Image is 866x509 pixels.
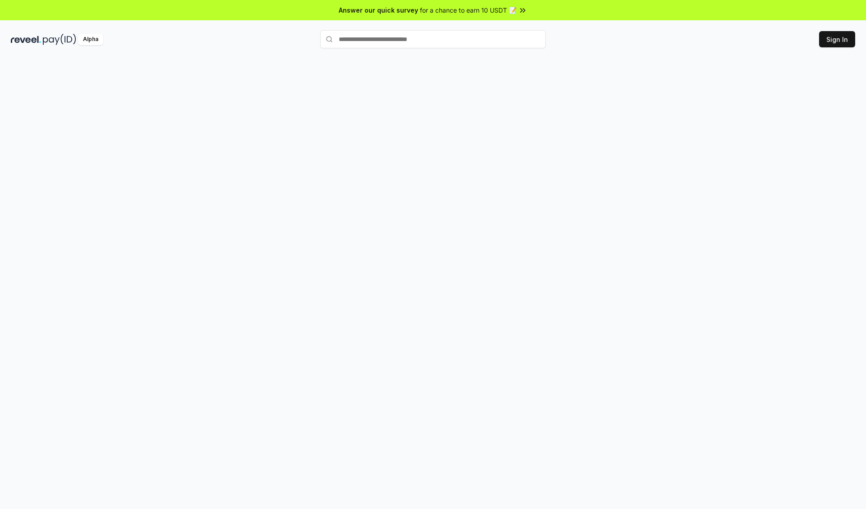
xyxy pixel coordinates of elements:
span: Answer our quick survey [339,5,418,15]
button: Sign In [819,31,855,47]
div: Alpha [78,34,103,45]
img: reveel_dark [11,34,41,45]
span: for a chance to earn 10 USDT 📝 [420,5,516,15]
img: pay_id [43,34,76,45]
